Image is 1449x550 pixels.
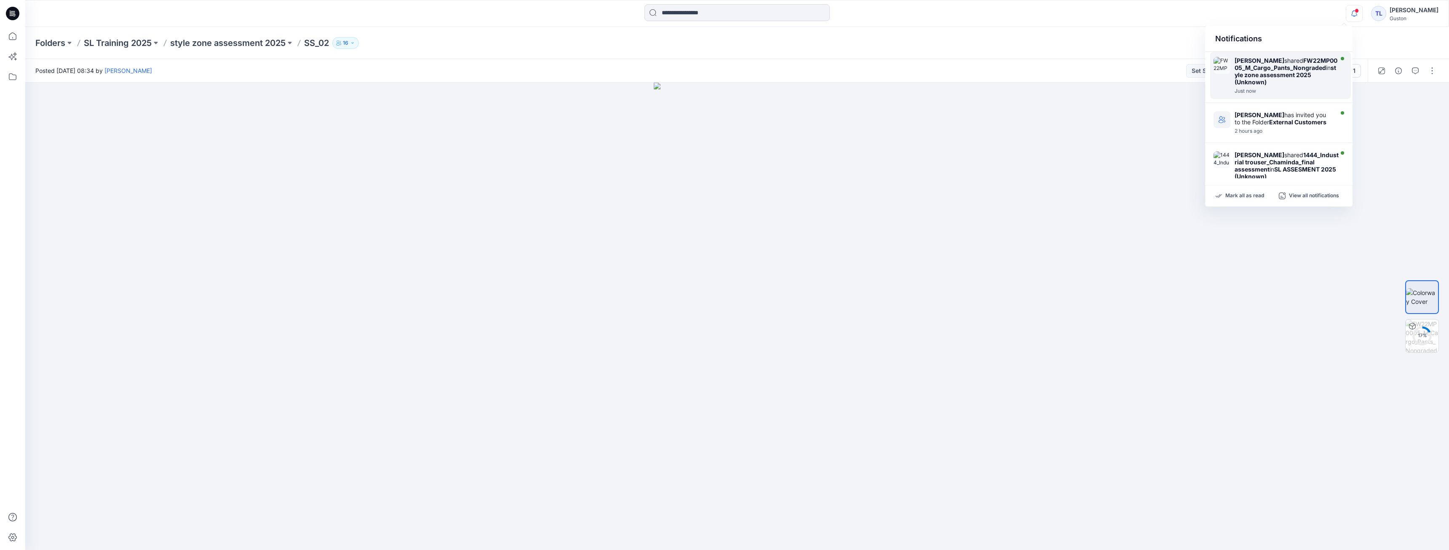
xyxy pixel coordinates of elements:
[170,37,286,49] a: style zone assessment 2025
[1235,166,1336,180] strong: SL ASSESMENT 2025 (Unknown)
[1214,151,1230,168] img: 1444_Industrial trouser_Chaminda_final assessment
[1390,15,1438,21] div: Guston
[35,66,152,75] span: Posted [DATE] 08:34 by
[1235,88,1339,94] div: Wednesday, August 20, 2025 08:34
[1235,111,1331,126] div: has invited you to the Folder
[1225,192,1264,200] p: Mark all as read
[1235,64,1336,86] strong: style zone assessment 2025 (Unknown)
[1235,111,1284,118] strong: [PERSON_NAME]
[304,37,329,49] p: SS_02
[1406,288,1438,306] img: Colorway Cover
[654,83,821,550] img: eyJhbGciOiJIUzI1NiIsImtpZCI6IjAiLCJzbHQiOiJzZXMiLCJ0eXAiOiJKV1QifQ.eyJkYXRhIjp7InR5cGUiOiJzdG9yYW...
[1392,64,1405,78] button: Details
[1390,5,1438,15] div: [PERSON_NAME]
[343,38,348,48] p: 16
[1406,319,1438,352] img: FW22MP0005_M_Cargo_Pants_Nongraded Colorway 1
[1235,128,1331,134] div: Wednesday, August 20, 2025 06:46
[84,37,152,49] a: SL Training 2025
[1235,151,1284,158] strong: [PERSON_NAME]
[1235,57,1284,64] strong: [PERSON_NAME]
[1205,26,1353,52] div: Notifications
[1371,6,1386,21] div: TL
[104,67,152,74] a: [PERSON_NAME]
[1269,118,1326,126] strong: External Customers
[1235,57,1337,71] strong: FW22MP0005_M_Cargo_Pants_Nongraded
[1235,57,1339,86] div: shared in
[1235,151,1339,180] div: shared in
[35,37,65,49] a: Folders
[1235,151,1339,173] strong: 1444_Industrial trouser_Chaminda_final assessment
[1214,111,1230,128] img: External Customers
[1214,57,1230,74] img: FW22MP0005_M_Cargo_Pants_Nongraded
[332,37,359,49] button: 16
[1412,332,1432,339] div: 17 %
[1289,192,1339,200] p: View all notifications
